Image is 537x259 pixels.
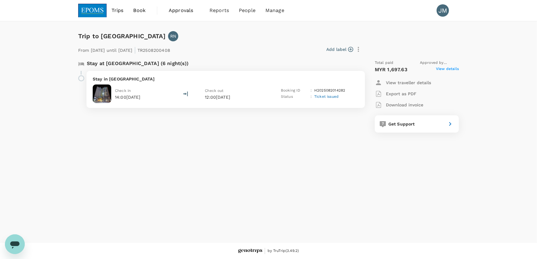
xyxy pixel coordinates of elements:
p: RN [170,33,176,39]
button: View traveller details [375,77,431,88]
p: Booking ID [281,88,308,94]
p: MYR 1,697.63 [375,66,407,73]
p: Stay in [GEOGRAPHIC_DATA] [93,76,359,82]
span: Trips [112,7,124,14]
p: : [311,94,312,100]
p: Export as PDF [386,91,416,97]
span: Ticket issued [314,94,339,99]
div: JM [437,4,449,17]
span: | [134,46,136,54]
span: Manage [265,7,284,14]
iframe: Button to launch messaging window [5,234,25,254]
span: Reports [209,7,229,14]
span: Check out [205,88,223,93]
span: View details [436,66,459,73]
p: 12:00[DATE] [205,94,264,100]
span: Approvals [169,7,200,14]
p: View traveller details [386,80,431,86]
span: Check in [115,88,131,93]
span: Get Support [388,121,415,126]
button: Export as PDF [375,88,416,99]
span: by TruTrip ( 3.49.2 ) [268,248,299,254]
p: H2025082014282 [314,88,345,94]
span: Total paid [375,60,394,66]
img: Imperial Riverbank Hotel Kuching [93,84,111,103]
p: Stay at [GEOGRAPHIC_DATA] (6 night(s)) [87,60,189,67]
span: Approved by [420,60,459,66]
h6: Trip to [GEOGRAPHIC_DATA] [78,31,166,41]
button: Add label [326,46,353,52]
p: Status [281,94,308,100]
img: EPOMS SDN BHD [78,4,107,17]
p: From [DATE] until [DATE] TR2508200408 [78,44,170,55]
img: Genotrips - EPOMS [238,249,262,253]
p: 14:00[DATE] [115,94,141,100]
p: : [311,88,312,94]
span: Book [133,7,146,14]
button: Download invoice [375,99,423,110]
p: Download invoice [386,102,423,108]
span: People [239,7,256,14]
